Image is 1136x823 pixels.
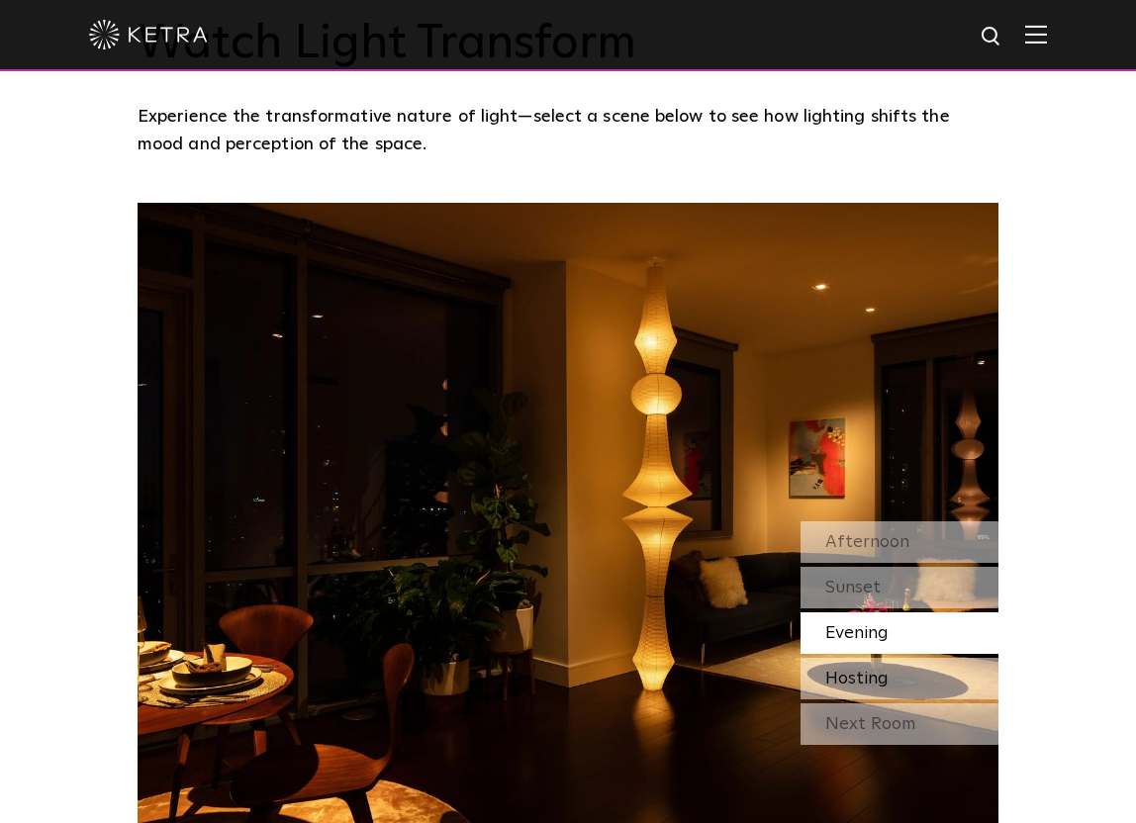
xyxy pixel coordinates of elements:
[825,579,881,596] span: Sunset
[1025,25,1047,44] img: Hamburger%20Nav.svg
[138,103,998,159] p: Experience the transformative nature of light—select a scene below to see how lighting shifts the...
[89,20,208,49] img: ketra-logo-2019-white
[825,533,909,551] span: Afternoon
[980,25,1004,49] img: search icon
[801,703,998,745] div: Next Room
[825,670,889,687] span: Hosting
[825,624,889,642] span: Evening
